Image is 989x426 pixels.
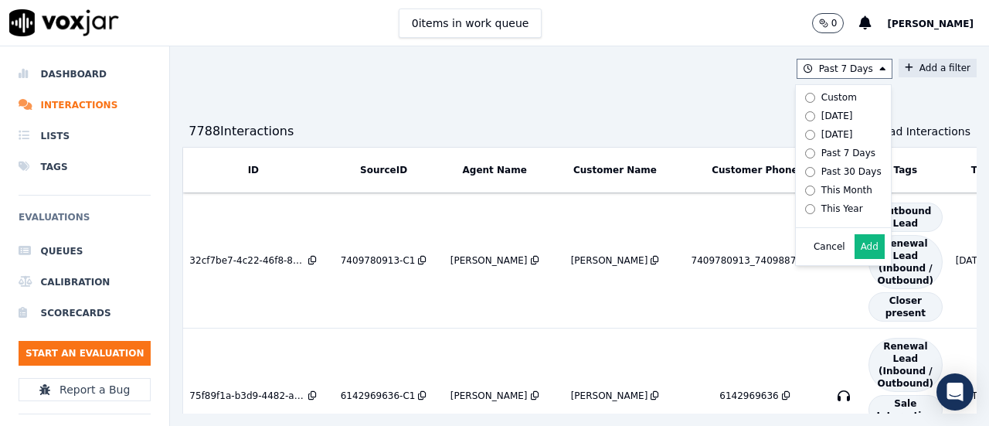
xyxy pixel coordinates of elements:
button: ID [248,164,259,176]
button: Tags [894,164,917,176]
button: Cancel [814,240,845,253]
div: 32cf7be7-4c22-46f8-8b18-1b564a22157a [189,254,305,267]
span: Upload Interactions [865,124,970,139]
input: Custom [805,93,815,103]
div: Past 30 Days [821,165,882,178]
div: 7409780913_7409887408 [692,254,807,267]
div: [PERSON_NAME] [571,390,648,402]
input: [DATE] [805,111,815,121]
div: [PERSON_NAME] [450,390,528,402]
a: Dashboard [19,59,151,90]
a: Queues [19,236,151,267]
span: Closer present [868,292,943,322]
button: 0items in work queue [399,9,542,38]
div: Custom [821,91,857,104]
div: [DATE] [821,110,853,122]
input: This Year [805,204,815,214]
p: 0 [831,17,838,29]
button: Upload Interactions [848,124,970,139]
button: Agent Name [463,164,527,176]
span: Renewal Lead (Inbound / Outbound) [868,235,943,289]
input: This Month [805,186,815,196]
div: This Month [821,184,872,196]
div: This Year [821,203,863,215]
div: 6142969636 [719,390,778,402]
div: 6142969636-C1 [341,390,416,402]
button: Add a filter [899,59,977,77]
span: [PERSON_NAME] [887,19,974,29]
a: Calibration [19,267,151,298]
button: Start an Evaluation [19,341,151,366]
div: Past 7 Days [821,147,875,159]
button: 0 [812,13,860,33]
button: Customer Name [573,164,657,176]
span: Outbound Lead [868,203,943,232]
button: 0 [812,13,845,33]
a: Lists [19,121,151,152]
button: Customer Phone [712,164,797,176]
a: Interactions [19,90,151,121]
span: Renewal Lead (Inbound / Outbound) [868,338,943,392]
input: Past 7 Days [805,148,815,158]
img: voxjar logo [9,9,119,36]
div: [PERSON_NAME] [571,254,648,267]
button: [PERSON_NAME] [887,14,989,32]
input: Past 30 Days [805,167,815,177]
a: Tags [19,152,151,182]
div: 7409780913-C1 [341,254,416,267]
button: SourceID [360,164,407,176]
input: [DATE] [805,130,815,140]
span: Sale Interaction [868,395,943,424]
a: Scorecards [19,298,151,329]
div: [DATE] [821,128,853,141]
button: Report a Bug [19,378,151,401]
button: Add [855,234,885,259]
div: 75f89f1a-b3d9-4482-a44f-b6f29530a027 [189,390,305,402]
div: 7788 Interaction s [189,122,294,141]
button: Past 7 Days Custom [DATE] [DATE] Past 7 Days Past 30 Days This Month This Year Cancel Add [797,59,892,79]
div: [PERSON_NAME] [450,254,528,267]
div: Open Intercom Messenger [936,373,974,411]
h6: Evaluations [19,208,151,236]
